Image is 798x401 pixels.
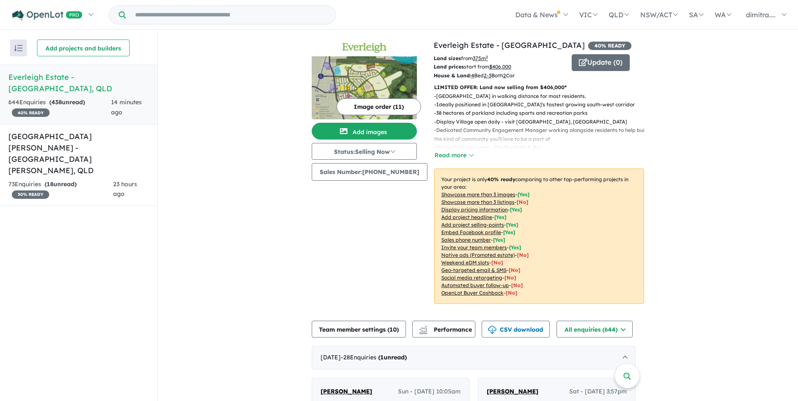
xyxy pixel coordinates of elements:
span: [No] [517,252,529,258]
a: [PERSON_NAME] [321,387,372,397]
u: Display pricing information [441,206,508,213]
button: Team member settings (10) [312,321,406,338]
a: [PERSON_NAME] [487,387,538,397]
span: [ Yes ] [510,206,522,213]
span: - 28 Enquir ies [341,354,407,361]
span: Sat - [DATE] 3:57pm [569,387,627,397]
img: line-chart.svg [419,326,427,330]
strong: ( unread) [378,354,407,361]
p: Bed Bath Car [434,71,565,80]
u: Native ads (Promoted estate) [441,252,515,258]
span: [ Yes ] [509,244,521,251]
span: [ Yes ] [494,214,506,220]
span: [No] [504,274,516,281]
span: [No] [511,282,523,288]
u: Add project selling-points [441,222,504,228]
img: bar-chart.svg [419,328,427,334]
input: Try estate name, suburb, builder or developer [127,6,334,24]
b: House & Land: [434,72,471,79]
p: Your project is only comparing to other top-performing projects in your area: - - - - - - - - - -... [434,169,644,304]
p: - [GEOGRAPHIC_DATA] in walking distance for most residents. [434,92,651,100]
img: download icon [488,326,496,334]
strong: ( unread) [45,180,77,188]
sup: 2 [486,55,488,59]
button: Image order (11) [337,98,421,115]
u: Automated buyer follow-up [441,282,509,288]
span: [No] [491,259,503,266]
img: sort.svg [14,45,23,51]
u: Weekend eDM slots [441,259,489,266]
button: Add images [312,123,417,140]
span: Sun - [DATE] 10:05am [398,387,461,397]
h5: Everleigh Estate - [GEOGRAPHIC_DATA] , QLD [8,71,149,94]
span: 40 % READY [12,108,50,117]
p: - 38 hectares of parkland including sports and recreation parks [434,109,651,117]
span: [No] [506,290,517,296]
u: Showcase more than 3 images [441,191,515,198]
span: [ Yes ] [517,191,530,198]
span: [ No ] [517,199,528,205]
span: 18 [47,180,53,188]
u: OpenLot Buyer Cashback [441,290,504,296]
button: All enquiries (644) [557,321,633,338]
span: 1 [380,354,384,361]
span: 40 % READY [588,42,631,50]
b: Land sizes [434,55,461,61]
img: Openlot PRO Logo White [12,10,82,21]
u: 375 m [473,55,488,61]
span: [No] [509,267,520,273]
img: Everleigh Estate - Greenbank [312,56,417,119]
u: Showcase more than 3 listings [441,199,514,205]
button: Status:Selling Now [312,143,417,160]
u: 2 [503,72,506,79]
u: Embed Facebook profile [441,229,501,235]
p: start from [434,63,565,71]
p: - Onsite Café now open - The Eve Café & Bar [434,143,651,152]
u: Social media retargeting [441,274,502,281]
span: [PERSON_NAME] [321,388,372,395]
div: [DATE] [312,346,636,369]
u: Geo-targeted email & SMS [441,267,506,273]
button: Read more [434,150,474,160]
span: [ Yes ] [506,222,518,228]
button: CSV download [482,321,550,338]
p: - Dedicated Community Engagement Manager working alongside residents to help build the kind of co... [434,126,651,143]
p: - Ideally positioned in [GEOGRAPHIC_DATA]'s fastest growing south-west corridor [434,100,651,109]
u: $ 406,000 [489,63,511,70]
span: dimitra.... [746,11,776,19]
button: Performance [412,321,475,338]
div: 73 Enquir ies [8,179,113,200]
u: 4 [471,72,474,79]
span: 30 % READY [12,190,49,199]
a: Everleigh Estate - [GEOGRAPHIC_DATA] [434,40,585,50]
span: 438 [51,98,62,106]
p: - Display Village open daily - visit [GEOGRAPHIC_DATA], [GEOGRAPHIC_DATA] [434,118,651,126]
b: 40 % ready [487,176,515,182]
a: Everleigh Estate - Greenbank LogoEverleigh Estate - Greenbank [312,40,417,119]
span: 23 hours ago [113,180,137,198]
span: [ Yes ] [503,229,515,235]
span: 10 [390,326,397,333]
b: Land prices [434,63,464,70]
span: [PERSON_NAME] [487,388,538,395]
button: Update (0) [572,54,630,71]
u: Add project headline [441,214,492,220]
p: LIMITED OFFER: Land now selling from $406,000* [434,83,644,92]
span: Performance [420,326,472,333]
p: from [434,54,565,63]
span: [ Yes ] [493,237,505,243]
h5: [GEOGRAPHIC_DATA][PERSON_NAME] - [GEOGRAPHIC_DATA][PERSON_NAME] , QLD [8,131,149,176]
button: Add projects and builders [37,40,130,56]
u: Sales phone number [441,237,491,243]
img: Everleigh Estate - Greenbank Logo [315,43,414,53]
span: 14 minutes ago [111,98,142,116]
u: 2-3 [484,72,491,79]
div: 644 Enquir ies [8,98,111,118]
strong: ( unread) [49,98,85,106]
u: Invite your team members [441,244,507,251]
button: Sales Number:[PHONE_NUMBER] [312,163,427,181]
